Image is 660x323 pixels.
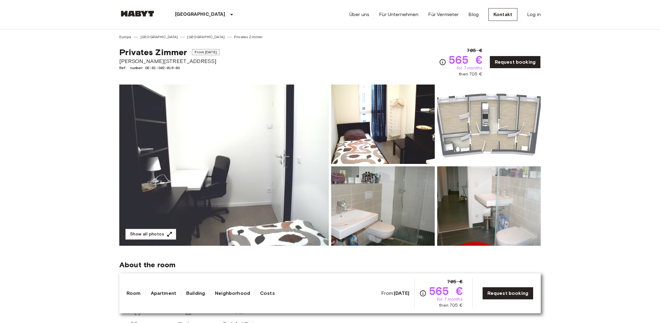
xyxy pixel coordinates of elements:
img: Picture of unit DE-01-302-016-03 [437,166,541,246]
a: Log in [527,11,541,18]
img: Marketing picture of unit DE-01-302-016-03 [119,85,329,246]
a: Room [127,290,141,297]
span: From: [381,290,409,297]
a: [GEOGRAPHIC_DATA] [187,34,225,40]
a: Request booking [490,56,541,68]
b: [DATE] [394,290,409,296]
span: 565 € [449,54,482,65]
img: Picture of unit DE-01-302-016-03 [331,85,435,164]
a: Neighborhood [215,290,250,297]
span: 565 € [429,285,463,296]
a: Für Vermieter [428,11,459,18]
a: Über uns [349,11,369,18]
button: Show all photos [125,229,176,240]
svg: Check cost overview for full price breakdown. Please note that discounts apply to new joiners onl... [419,290,427,297]
a: Costs [260,290,275,297]
a: Request booking [482,287,533,300]
span: Ref. number DE-01-302-016-03 [119,65,219,71]
span: 705 € [467,47,482,54]
a: Building [186,290,205,297]
span: [PERSON_NAME][STREET_ADDRESS] [119,57,219,65]
a: [GEOGRAPHIC_DATA] [140,34,178,40]
a: Für Unternehmen [379,11,418,18]
span: From [DATE] [192,49,219,55]
span: for 7 months [437,296,463,302]
span: then 705 € [459,71,482,77]
span: for 7 months [457,65,482,71]
span: then 705 € [439,302,463,308]
span: Privates Zimmer [119,47,187,57]
span: About the room [119,260,541,269]
span: 705 € [447,278,463,285]
svg: Check cost overview for full price breakdown. Please note that discounts apply to new joiners onl... [439,58,446,66]
img: Habyt [119,11,156,17]
p: [GEOGRAPHIC_DATA] [175,11,226,18]
a: Europa [119,34,131,40]
a: Privates Zimmer [234,34,262,40]
img: Picture of unit DE-01-302-016-03 [437,85,541,164]
a: Apartment [151,290,176,297]
a: Blog [468,11,479,18]
img: Picture of unit DE-01-302-016-03 [331,166,435,246]
a: Kontakt [488,8,517,21]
